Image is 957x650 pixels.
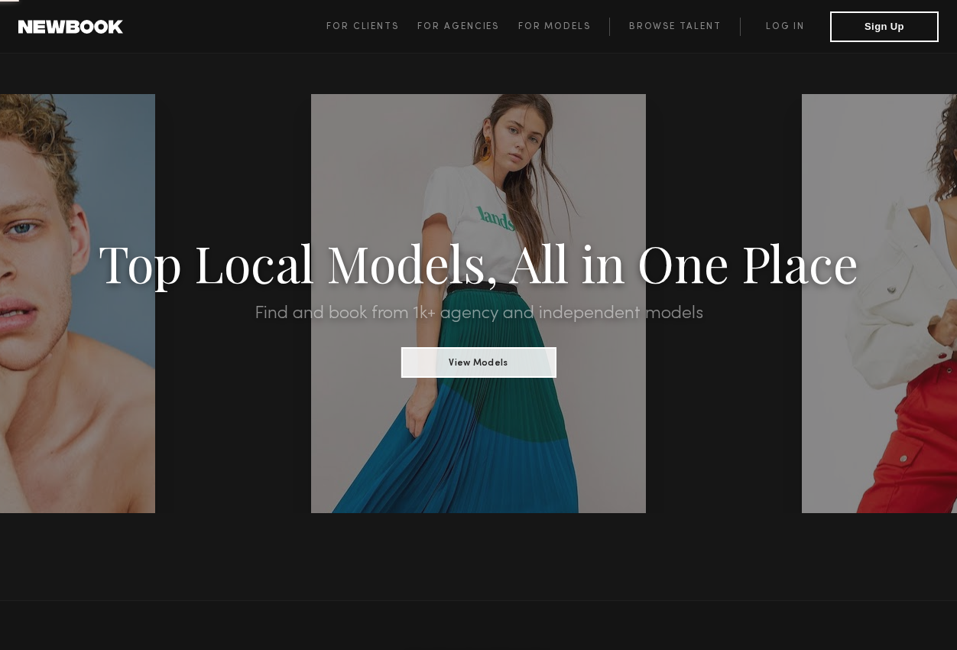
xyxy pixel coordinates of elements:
a: View Models [401,353,556,369]
a: For Agencies [417,18,517,36]
span: For Models [518,22,591,31]
button: View Models [401,347,556,378]
button: Sign Up [830,11,939,42]
a: Log in [740,18,830,36]
h1: Top Local Models, All in One Place [72,239,885,286]
a: Browse Talent [609,18,740,36]
h2: Find and book from 1k+ agency and independent models [72,304,885,323]
span: For Agencies [417,22,499,31]
span: For Clients [326,22,399,31]
a: For Clients [326,18,417,36]
a: For Models [518,18,610,36]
